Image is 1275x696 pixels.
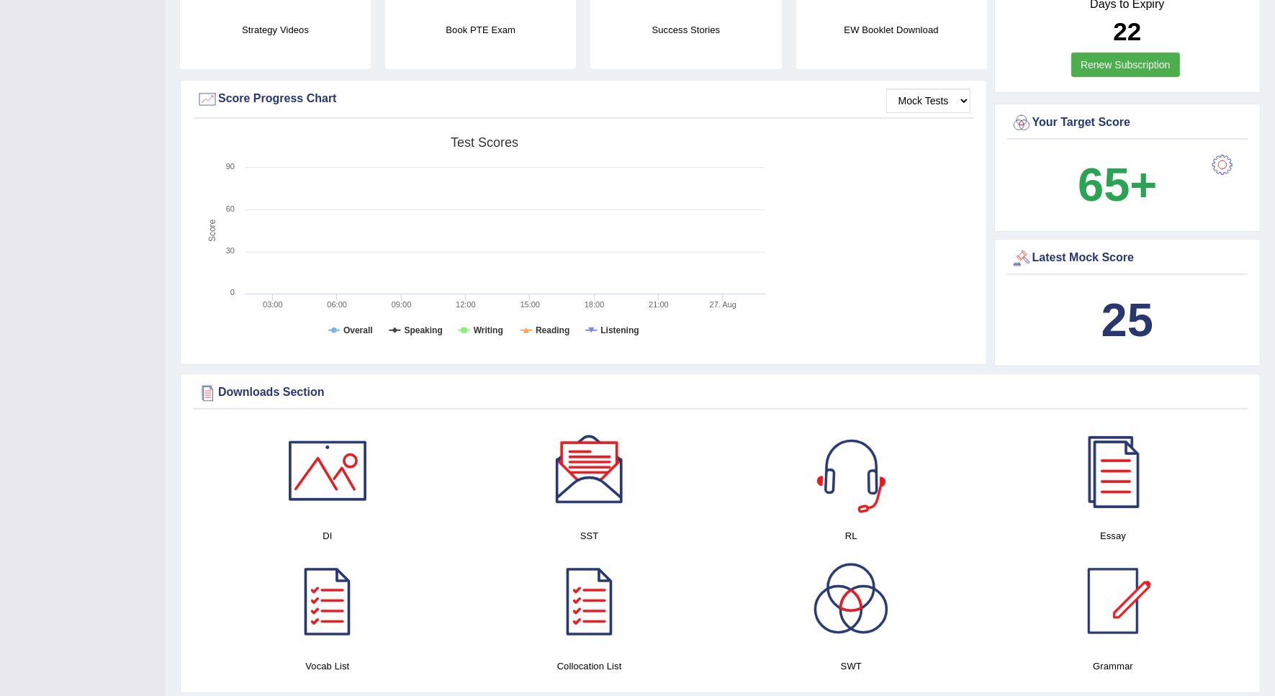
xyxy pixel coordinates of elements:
div: Score Progress Chart [197,89,970,110]
h4: Grammar [989,659,1237,674]
text: 09:00 [392,300,412,309]
h4: Book PTE Exam [385,22,576,37]
div: Latest Mock Score [1011,248,1244,269]
tspan: Overall [343,325,373,335]
h4: RL [728,528,976,543]
text: 60 [226,204,235,213]
h4: Essay [989,528,1237,543]
h4: Strategy Videos [180,22,371,37]
h4: Collocation List [466,659,713,674]
tspan: Speaking [404,325,442,335]
div: Your Target Score [1011,112,1244,134]
b: 65+ [1078,158,1157,211]
h4: DI [204,528,451,543]
b: 22 [1113,17,1141,45]
text: 0 [230,288,235,297]
tspan: 27. Aug [710,300,736,309]
text: 03:00 [263,300,283,309]
text: 30 [226,246,235,255]
text: 18:00 [585,300,605,309]
div: Downloads Section [197,382,1244,404]
tspan: Listening [600,325,639,335]
h4: SST [466,528,713,543]
b: 25 [1101,294,1153,346]
h4: EW Booklet Download [796,22,987,37]
tspan: Score [207,220,217,243]
h4: Success Stories [590,22,781,37]
a: Renew Subscription [1071,53,1180,77]
h4: SWT [728,659,976,674]
text: 15:00 [521,300,541,309]
tspan: Writing [474,325,503,335]
text: 90 [226,162,235,171]
h4: Vocab List [204,659,451,674]
tspan: Reading [536,325,569,335]
text: 06:00 [327,300,347,309]
text: 12:00 [456,300,476,309]
text: 21:00 [649,300,669,309]
tspan: Test scores [451,135,518,150]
